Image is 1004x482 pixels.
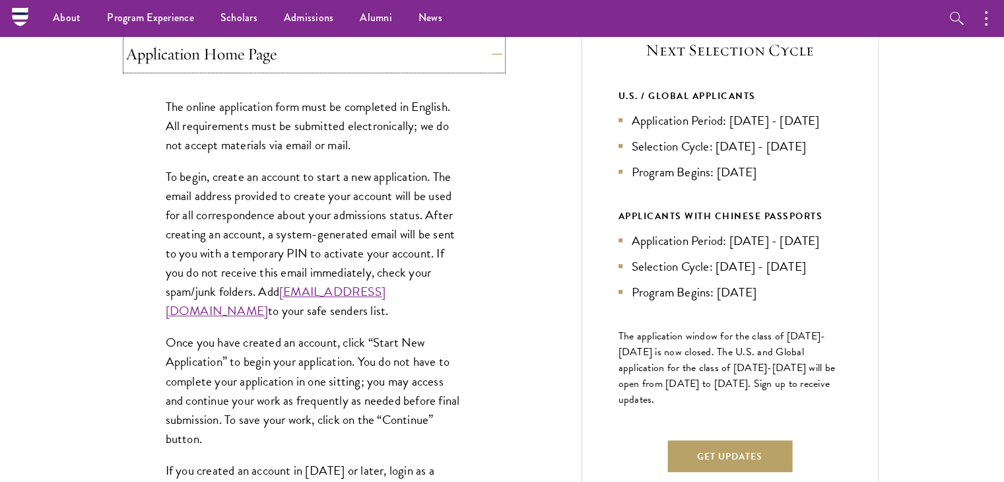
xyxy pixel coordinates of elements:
[166,282,385,320] a: [EMAIL_ADDRESS][DOMAIN_NAME]
[667,440,792,472] button: Get Updates
[166,167,463,321] p: To begin, create an account to start a new application. The email address provided to create your...
[126,38,502,70] button: Application Home Page
[619,88,842,104] div: U.S. / GLOBAL APPLICANTS
[166,97,463,155] p: The online application form must be completed in English. All requirements must be submitted elec...
[619,257,842,276] li: Selection Cycle: [DATE] - [DATE]
[619,231,842,250] li: Application Period: [DATE] - [DATE]
[619,328,836,407] span: The application window for the class of [DATE]-[DATE] is now closed. The U.S. and Global applicat...
[619,208,842,224] div: APPLICANTS WITH CHINESE PASSPORTS
[619,111,842,130] li: Application Period: [DATE] - [DATE]
[619,137,842,156] li: Selection Cycle: [DATE] - [DATE]
[619,162,842,182] li: Program Begins: [DATE]
[619,39,842,61] h5: Next Selection Cycle
[166,333,463,448] p: Once you have created an account, click “Start New Application” to begin your application. You do...
[619,283,842,302] li: Program Begins: [DATE]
